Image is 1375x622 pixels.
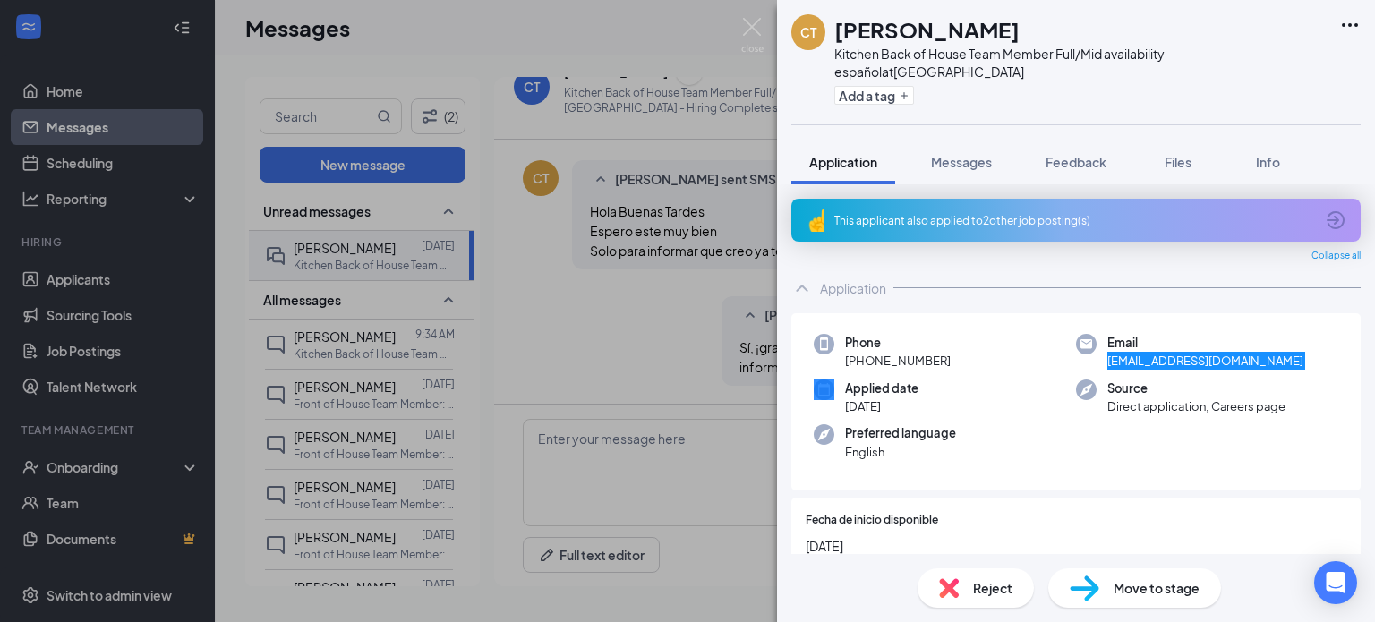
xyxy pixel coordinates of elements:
div: Application [820,279,886,297]
span: Move to stage [1114,578,1200,598]
span: Files [1165,154,1191,170]
span: [DATE] [806,536,1346,556]
span: Messages [931,154,992,170]
span: Phone [845,334,951,352]
h1: [PERSON_NAME] [834,14,1020,45]
div: This applicant also applied to 2 other job posting(s) [834,213,1314,228]
span: [DATE] [845,397,918,415]
span: Fecha de inicio disponible [806,512,938,529]
span: Direct application, Careers page [1107,397,1285,415]
div: CT [800,23,816,41]
span: Reject [973,578,1012,598]
span: [EMAIL_ADDRESS][DOMAIN_NAME] [1107,352,1303,370]
span: [PHONE_NUMBER] [845,352,951,370]
div: Kitchen Back of House Team Member Full/Mid availability español at [GEOGRAPHIC_DATA] [834,45,1330,81]
button: PlusAdd a tag [834,86,914,105]
span: English [845,443,956,461]
svg: ChevronUp [791,277,813,299]
span: Source [1107,379,1285,397]
span: Info [1256,154,1280,170]
span: Email [1107,334,1303,352]
span: Application [809,154,877,170]
span: Applied date [845,379,918,397]
svg: Ellipses [1339,14,1361,36]
div: Open Intercom Messenger [1314,561,1357,604]
span: Feedback [1046,154,1106,170]
span: Preferred language [845,424,956,442]
svg: ArrowCircle [1325,209,1346,231]
svg: Plus [899,90,910,101]
span: Collapse all [1311,249,1361,263]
